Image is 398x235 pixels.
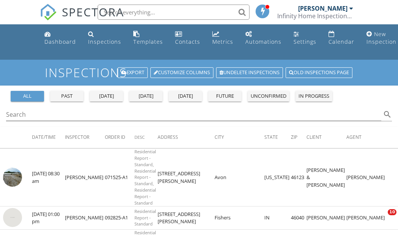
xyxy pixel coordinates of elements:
[150,67,213,78] a: Customize Columns
[158,206,215,230] td: [STREET_ADDRESS][PERSON_NAME]
[129,91,163,102] button: [DATE]
[53,92,81,100] div: past
[62,4,124,20] span: SPECTORA
[85,27,124,49] a: Inspections
[306,149,346,206] td: [PERSON_NAME] & [PERSON_NAME]
[216,67,283,78] a: Undelete inspections
[291,149,306,206] td: 46123
[298,92,329,100] div: in progress
[291,27,319,49] a: Settings
[50,91,84,102] button: past
[3,208,22,227] img: streetview
[295,91,332,102] button: in progress
[105,149,134,206] td: 071525-A1
[90,91,123,102] button: [DATE]
[172,27,203,49] a: Contacts
[291,206,306,230] td: 46040
[291,127,306,148] th: Zip: Not sorted.
[134,134,145,140] span: Desc
[294,38,316,45] div: Settings
[32,127,65,148] th: Date/Time: Not sorted.
[215,134,224,140] span: City
[172,92,199,100] div: [DATE]
[88,38,121,45] div: Inspections
[366,30,396,45] div: New Inspection
[105,206,134,230] td: 092825-A1
[65,134,89,140] span: Inspector
[65,149,105,206] td: [PERSON_NAME]
[40,4,57,21] img: The Best Home Inspection Software - Spectora
[45,66,354,79] h1: Inspections
[215,127,264,148] th: City: Not sorted.
[286,67,352,78] a: Old inspections page
[98,5,250,20] input: Search everything...
[215,206,264,230] td: Fishers
[264,127,291,148] th: State: Not sorted.
[215,149,264,206] td: Avon
[130,27,166,49] a: Templates
[118,67,148,78] a: Export
[105,134,125,140] span: Order ID
[133,38,163,45] div: Templates
[134,127,158,148] th: Desc: Not sorted.
[306,206,346,230] td: [PERSON_NAME]
[264,134,278,140] span: State
[245,38,281,45] div: Automations
[158,149,215,206] td: [STREET_ADDRESS][PERSON_NAME]
[44,38,76,45] div: Dashboard
[242,27,284,49] a: Automations (Basic)
[65,127,105,148] th: Inspector: Not sorted.
[212,38,233,45] div: Metrics
[105,127,134,148] th: Order ID: Not sorted.
[298,5,347,12] div: [PERSON_NAME]
[208,91,242,102] button: future
[329,38,354,45] div: Calendar
[134,149,156,205] span: Residential Report - Standard, Residential Report - Standard, Residential Report - Standard
[169,91,202,102] button: [DATE]
[93,92,120,100] div: [DATE]
[134,208,156,227] span: Residential Report - Standard
[325,27,357,49] a: Calendar
[306,134,322,140] span: Client
[264,206,291,230] td: IN
[6,108,381,121] input: Search
[248,91,289,102] button: unconfirmed
[65,206,105,230] td: [PERSON_NAME]
[251,92,286,100] div: unconfirmed
[346,134,362,140] span: Agent
[291,134,297,140] span: Zip
[158,127,215,148] th: Address: Not sorted.
[32,149,65,206] td: [DATE] 08:30 am
[211,92,238,100] div: future
[175,38,200,45] div: Contacts
[11,91,44,102] button: all
[264,149,291,206] td: [US_STATE]
[306,127,346,148] th: Client: Not sorted.
[40,10,124,26] a: SPECTORA
[32,134,56,140] span: Date/Time
[158,134,178,140] span: Address
[3,168,22,187] img: image_processing20250716787juh4m.jpeg
[383,110,392,119] i: search
[14,92,41,100] div: all
[277,12,353,20] div: Infinity Home Inspections, LLC
[388,209,396,215] span: 10
[32,206,65,230] td: [DATE] 01:00 pm
[132,92,160,100] div: [DATE]
[372,209,390,227] iframe: Intercom live chat
[41,27,79,49] a: Dashboard
[209,27,236,49] a: Metrics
